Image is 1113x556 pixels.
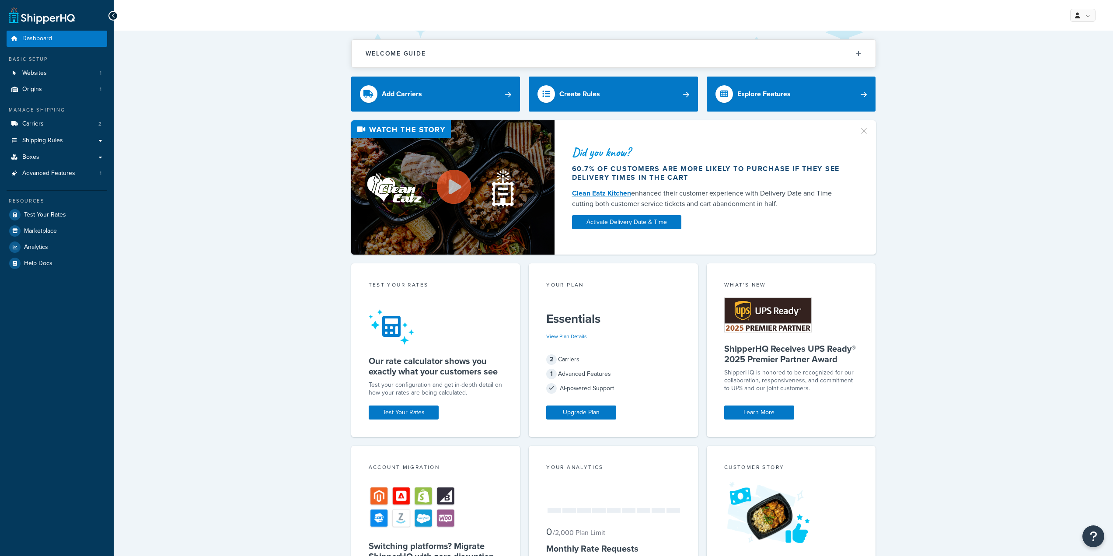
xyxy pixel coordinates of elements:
[546,369,557,379] span: 1
[724,463,858,473] div: Customer Story
[707,77,876,112] a: Explore Features
[24,260,52,267] span: Help Docs
[7,223,107,239] a: Marketplace
[352,40,876,67] button: Welcome Guide
[366,50,426,57] h2: Welcome Guide
[724,406,794,420] a: Learn More
[22,86,42,93] span: Origins
[546,312,680,326] h5: Essentials
[546,406,616,420] a: Upgrade Plan
[24,211,66,219] span: Test Your Rates
[546,525,552,539] span: 0
[24,227,57,235] span: Marketplace
[7,116,107,132] li: Carriers
[369,381,503,397] div: Test your configuration and get in-depth detail on how your rates are being calculated.
[7,106,107,114] div: Manage Shipping
[724,281,858,291] div: What's New
[7,197,107,205] div: Resources
[24,244,48,251] span: Analytics
[572,215,681,229] a: Activate Delivery Date & Time
[546,281,680,291] div: Your Plan
[7,165,107,182] li: Advanced Features
[100,86,101,93] span: 1
[7,65,107,81] a: Websites1
[7,239,107,255] a: Analytics
[546,332,587,340] a: View Plan Details
[382,88,422,100] div: Add Carriers
[7,255,107,271] a: Help Docs
[22,120,44,128] span: Carriers
[351,120,555,255] img: Video thumbnail
[100,170,101,177] span: 1
[546,543,680,554] h5: Monthly Rate Requests
[529,77,698,112] a: Create Rules
[7,56,107,63] div: Basic Setup
[572,188,848,209] div: enhanced their customer experience with Delivery Date and Time — cutting both customer service ti...
[572,188,631,198] a: Clean Eatz Kitchen
[572,164,848,182] div: 60.7% of customers are more likely to purchase if they see delivery times in the cart
[369,463,503,473] div: Account Migration
[100,70,101,77] span: 1
[369,356,503,377] h5: Our rate calculator shows you exactly what your customers see
[546,463,680,473] div: Your Analytics
[546,368,680,380] div: Advanced Features
[724,343,858,364] h5: ShipperHQ Receives UPS Ready® 2025 Premier Partner Award
[22,35,52,42] span: Dashboard
[98,120,101,128] span: 2
[7,65,107,81] li: Websites
[7,165,107,182] a: Advanced Features1
[369,281,503,291] div: Test your rates
[22,154,39,161] span: Boxes
[572,146,848,158] div: Did you know?
[7,149,107,165] a: Boxes
[737,88,791,100] div: Explore Features
[7,133,107,149] a: Shipping Rules
[7,31,107,47] a: Dashboard
[7,207,107,223] a: Test Your Rates
[546,353,680,366] div: Carriers
[22,137,63,144] span: Shipping Rules
[724,369,858,392] p: ShipperHQ is honored to be recognized for our collaboration, responsiveness, and commitment to UP...
[546,382,680,395] div: AI-powered Support
[7,81,107,98] li: Origins
[546,354,557,365] span: 2
[559,88,600,100] div: Create Rules
[369,406,439,420] a: Test Your Rates
[351,77,520,112] a: Add Carriers
[7,116,107,132] a: Carriers2
[553,528,605,538] small: / 2,000 Plan Limit
[1082,525,1104,547] button: Open Resource Center
[22,170,75,177] span: Advanced Features
[7,81,107,98] a: Origins1
[22,70,47,77] span: Websites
